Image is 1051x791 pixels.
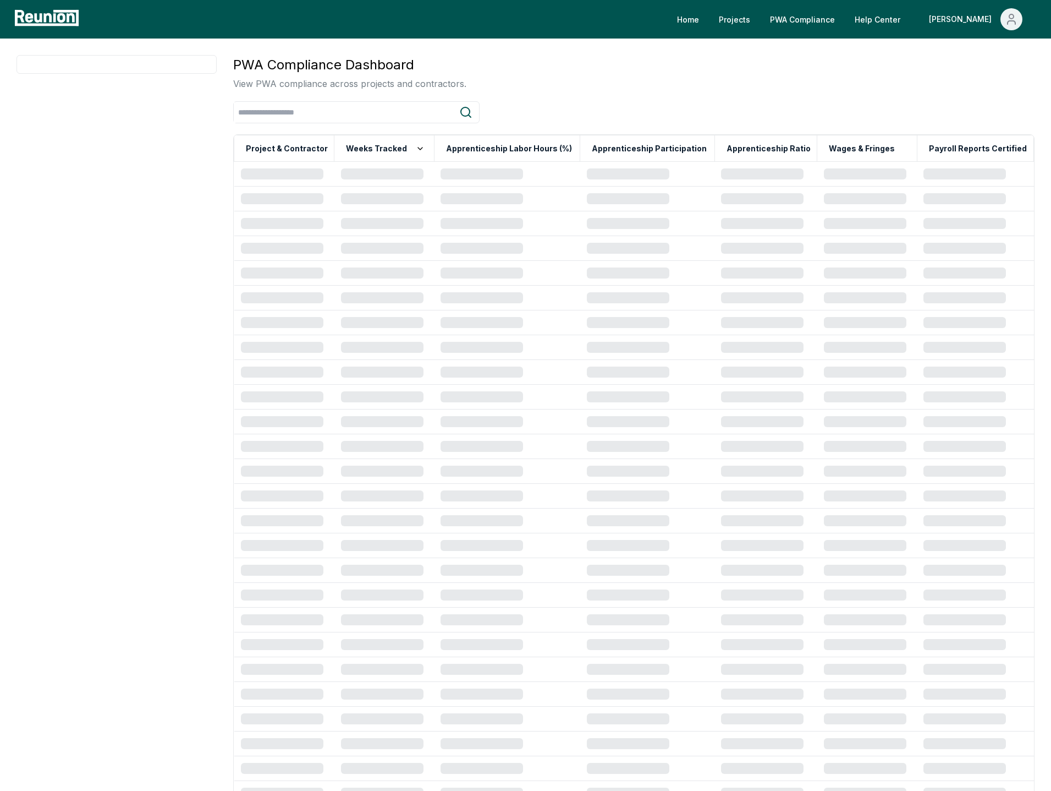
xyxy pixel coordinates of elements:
button: [PERSON_NAME] [920,8,1031,30]
button: Weeks Tracked [344,138,427,160]
a: Home [668,8,708,30]
button: Payroll Reports Certified [927,138,1029,160]
a: Projects [710,8,759,30]
button: Project & Contractor [244,138,330,160]
a: Help Center [846,8,909,30]
button: Wages & Fringes [827,138,897,160]
button: Apprenticeship Ratio [724,138,813,160]
button: Apprenticeship Participation [590,138,709,160]
nav: Main [668,8,1040,30]
button: Apprenticeship Labor Hours (%) [444,138,574,160]
h3: PWA Compliance Dashboard [233,55,466,75]
div: [PERSON_NAME] [929,8,996,30]
a: PWA Compliance [761,8,844,30]
p: View PWA compliance across projects and contractors. [233,77,466,90]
